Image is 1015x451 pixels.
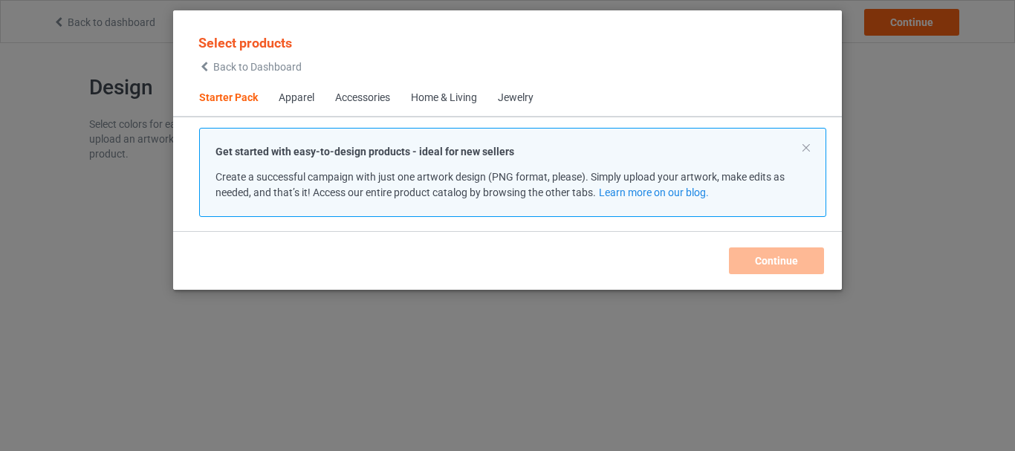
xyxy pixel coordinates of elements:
span: Create a successful campaign with just one artwork design (PNG format, please). Simply upload you... [215,171,785,198]
span: Select products [198,35,292,51]
div: Jewelry [498,91,534,106]
strong: Get started with easy-to-design products - ideal for new sellers [215,146,514,158]
div: Accessories [335,91,390,106]
span: Starter Pack [189,80,268,116]
a: Learn more on our blog. [599,186,709,198]
div: Home & Living [411,91,477,106]
span: Back to Dashboard [213,61,302,73]
div: Apparel [279,91,314,106]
